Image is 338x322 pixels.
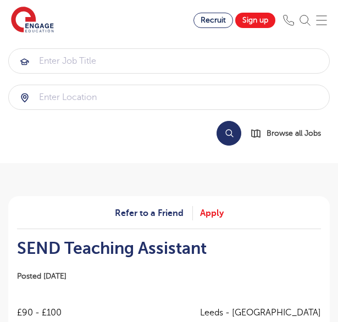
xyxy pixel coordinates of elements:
a: Refer to a Friend [115,206,193,220]
span: Posted [DATE] [17,272,67,280]
p: £90 - £100 [17,306,65,320]
span: Browse all Jobs [267,127,321,140]
input: Submit [9,49,329,73]
a: Browse all Jobs [250,127,330,140]
div: Submit [8,85,330,110]
a: Apply [200,206,224,220]
img: Phone [283,15,294,26]
h1: SEND Teaching Assistant [17,239,321,258]
img: Engage Education [11,7,54,34]
img: Mobile Menu [316,15,327,26]
button: Search [217,121,241,146]
span: Recruit [201,16,226,24]
span: Leeds - [GEOGRAPHIC_DATA] [200,306,321,320]
a: Recruit [193,13,233,28]
img: Search [300,15,311,26]
input: Submit [9,85,329,109]
div: Submit [8,48,330,74]
a: Sign up [235,13,275,28]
